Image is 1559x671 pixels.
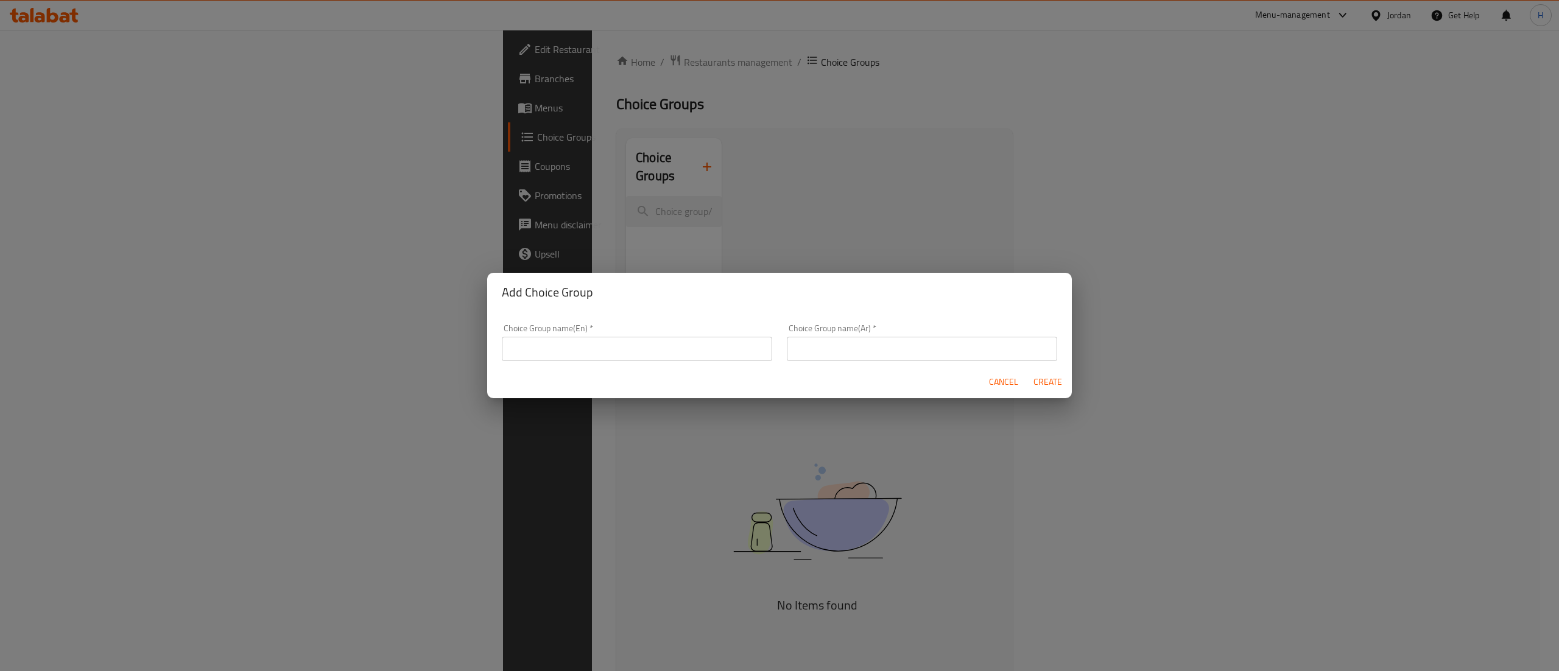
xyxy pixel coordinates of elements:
[984,371,1023,393] button: Cancel
[989,374,1018,390] span: Cancel
[502,283,1057,302] h2: Add Choice Group
[1028,371,1067,393] button: Create
[1033,374,1062,390] span: Create
[502,337,772,361] input: Please enter Choice Group name(en)
[787,337,1057,361] input: Please enter Choice Group name(ar)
